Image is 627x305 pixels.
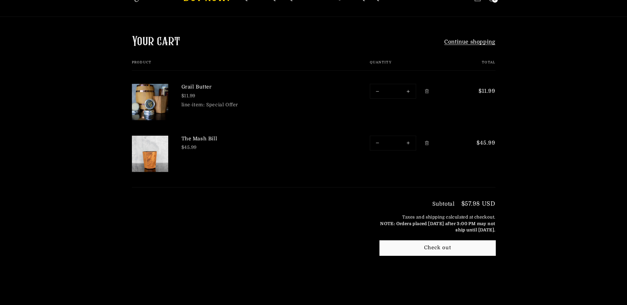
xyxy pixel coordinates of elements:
h1: Your cart [132,33,180,51]
span: $45.99 [468,139,495,147]
a: Continue shopping [444,38,495,46]
dd: Special Offer [206,102,238,107]
div: $45.99 [181,144,281,151]
a: Remove The Mash Bill [421,137,433,149]
input: Quantity for Grail Butter [385,84,401,98]
p: $57.98 USD [461,201,495,207]
dt: line-item: [181,102,205,107]
span: $11.99 [468,87,495,95]
th: Product [132,60,350,71]
th: Quantity [350,60,455,71]
th: Total [455,60,495,71]
button: Check out [380,241,495,255]
a: The Mash Bill [181,136,281,142]
div: $11.99 [181,92,281,99]
a: Remove Grail Butter [421,85,433,97]
input: Quantity for The Mash Bill [385,136,401,150]
iframe: PayPal-paypal [380,266,495,281]
small: Taxes and shipping calculated at checkout. [380,214,495,233]
b: NOTE: Orders placed [DATE] after 3:00 PM may not ship until [DATE]. [380,221,495,233]
a: Grail Butter [181,84,281,90]
h3: Subtotal [432,201,455,207]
